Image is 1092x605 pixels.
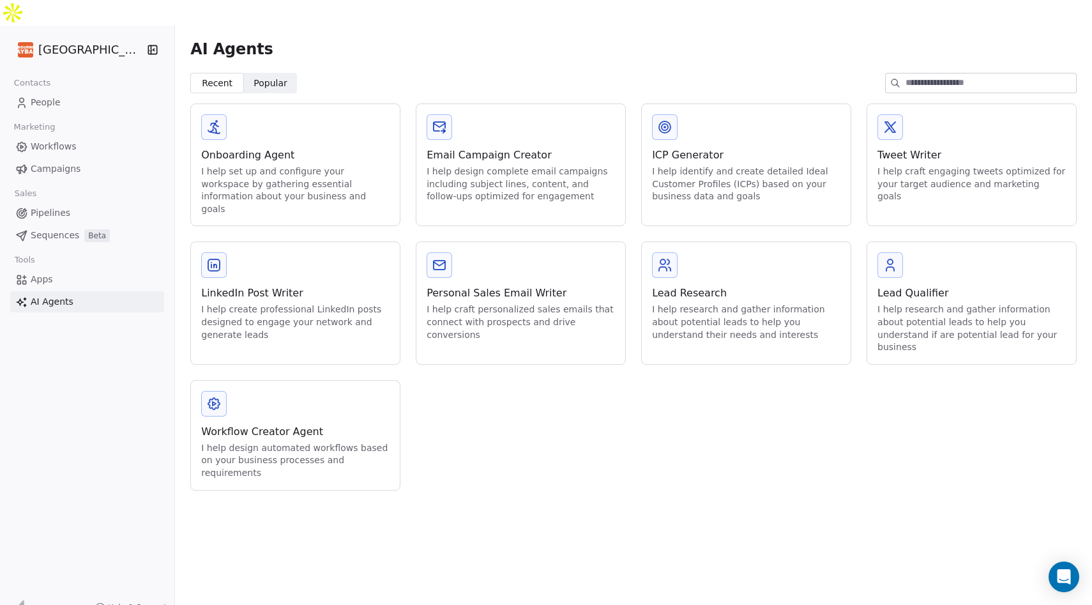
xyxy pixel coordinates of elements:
[10,92,164,113] a: People
[9,250,40,270] span: Tools
[652,303,840,341] div: I help research and gather information about potential leads to help you understand their needs a...
[427,286,615,301] div: Personal Sales Email Writer
[190,40,273,59] span: AI Agents
[15,39,138,61] button: [GEOGRAPHIC_DATA]
[10,225,164,246] a: SequencesBeta
[877,303,1066,353] div: I help research and gather information about potential leads to help you understand if are potent...
[427,165,615,203] div: I help design complete email campaigns including subject lines, content, and follow-ups optimized...
[31,162,80,176] span: Campaigns
[427,303,615,341] div: I help craft personalized sales emails that connect with prospects and drive conversions
[8,118,61,137] span: Marketing
[84,229,110,242] span: Beta
[31,206,70,220] span: Pipelines
[201,148,390,163] div: Onboarding Agent
[1049,562,1079,592] div: Open Intercom Messenger
[31,96,61,109] span: People
[31,295,73,309] span: AI Agents
[31,273,53,286] span: Apps
[31,229,79,242] span: Sequences
[8,73,56,93] span: Contacts
[10,203,164,224] a: Pipelines
[652,148,840,163] div: ICP Generator
[201,165,390,215] div: I help set up and configure your workspace by gathering essential information about your business...
[18,42,33,57] img: melbourne-playback-logo-reversed%20med.jpg
[10,269,164,290] a: Apps
[427,148,615,163] div: Email Campaign Creator
[38,42,143,58] span: [GEOGRAPHIC_DATA]
[877,286,1066,301] div: Lead Qualifier
[201,286,390,301] div: LinkedIn Post Writer
[10,158,164,180] a: Campaigns
[201,442,390,480] div: I help design automated workflows based on your business processes and requirements
[877,165,1066,203] div: I help craft engaging tweets optimized for your target audience and marketing goals
[201,303,390,341] div: I help create professional LinkedIn posts designed to engage your network and generate leads
[31,140,77,153] span: Workflows
[254,77,287,90] span: Popular
[877,148,1066,163] div: Tweet Writer
[652,165,840,203] div: I help identify and create detailed Ideal Customer Profiles (ICPs) based on your business data an...
[9,184,42,203] span: Sales
[201,424,390,440] div: Workflow Creator Agent
[10,136,164,157] a: Workflows
[652,286,840,301] div: Lead Research
[10,291,164,312] a: AI Agents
